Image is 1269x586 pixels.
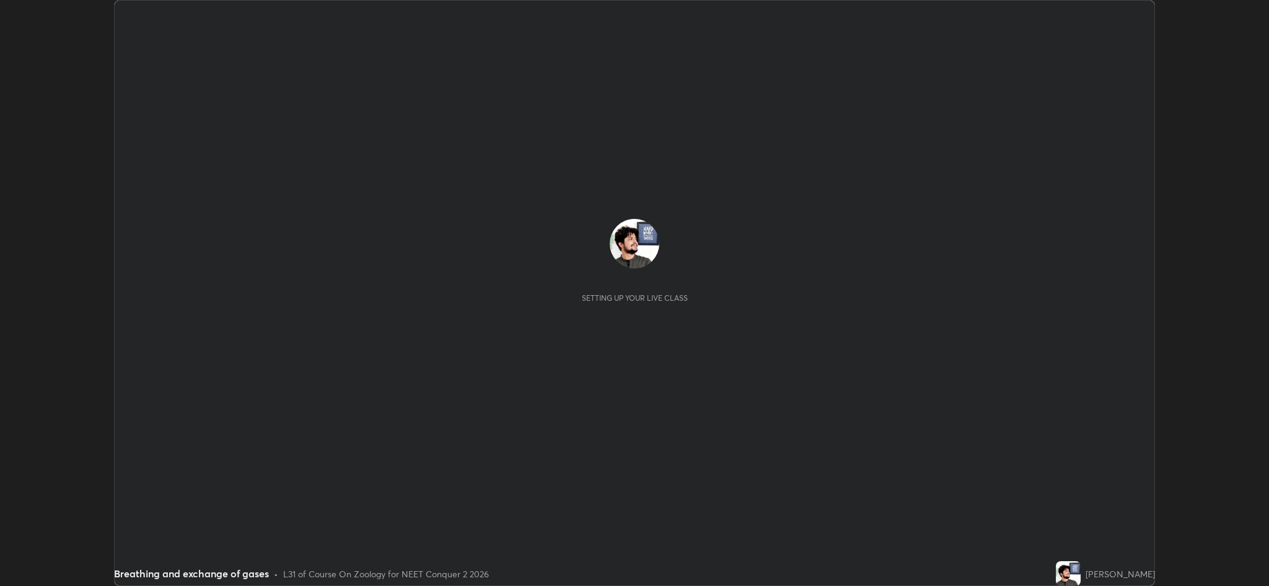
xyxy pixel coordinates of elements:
div: Setting up your live class [582,293,688,303]
img: e936fb84a75f438cb91885776755d11f.jpg [1056,561,1081,586]
img: e936fb84a75f438cb91885776755d11f.jpg [610,219,659,269]
div: L31 of Course On Zoology for NEET Conquer 2 2026 [283,567,489,580]
div: Breathing and exchange of gases [114,566,269,581]
div: [PERSON_NAME] [1086,567,1155,580]
div: • [274,567,278,580]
